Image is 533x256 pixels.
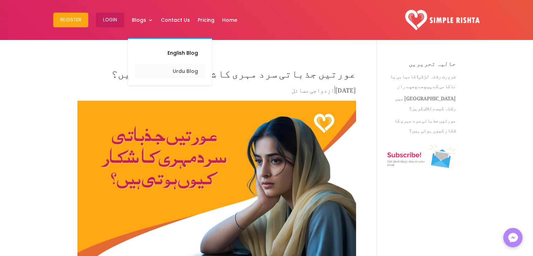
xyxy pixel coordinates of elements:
a: ازدواجی مسائل [292,81,334,96]
img: tab_keywords_by_traffic_grey.svg [70,41,75,46]
img: Messenger [506,231,520,245]
a: ضرورت رشتہ لڑکی: کامیابی یا ناکامی کے پیچھے چھپے راز [390,69,456,91]
h4: حالیہ تحریریں [387,60,456,70]
a: Blogs [132,2,153,38]
div: Keywords by Traffic [77,41,118,46]
div: v 4.0.24 [20,11,34,17]
a: Register [53,2,88,38]
a: عورتیں جذباتی سرد مہری کا شکار کیوں ہوتی ہیں؟ [394,113,456,135]
a: Pricing [198,2,214,38]
h1: عورتیں جذباتی سرد مہری کا شکار کیوں ہوتی ہیں؟ [77,60,356,85]
span: [DATE] [335,81,356,96]
div: Domain: [DOMAIN_NAME] [18,18,77,24]
button: Login [96,13,124,27]
a: Urdu Blog [135,64,205,78]
a: Contact Us [161,2,190,38]
button: Register [53,13,88,27]
img: tab_domain_overview_orange.svg [19,41,25,46]
img: website_grey.svg [11,18,17,24]
a: Login [96,2,124,38]
a: Home [222,2,237,38]
div: Domain Overview [27,41,63,46]
p: | [77,85,356,99]
a: English Blog [135,46,205,60]
p: English Blog [142,48,198,58]
a: [GEOGRAPHIC_DATA] میں رشتہ کیسے تلاش کریں؟ [395,91,456,113]
img: logo_orange.svg [11,11,17,17]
